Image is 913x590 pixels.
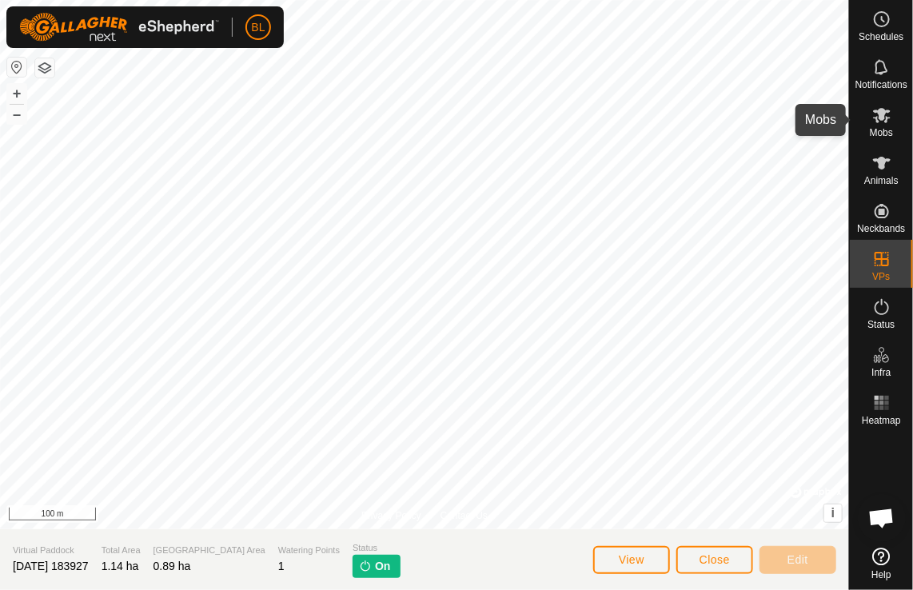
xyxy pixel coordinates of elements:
a: Privacy Policy [361,508,421,523]
span: Heatmap [862,416,901,425]
span: Help [871,570,891,580]
span: Animals [864,176,899,185]
button: Edit [760,546,836,574]
span: i [831,506,835,520]
span: Infra [871,368,891,377]
span: 0.89 ha [153,560,191,572]
a: Open chat [858,494,906,542]
span: Virtual Paddock [13,544,89,557]
span: Neckbands [857,224,905,233]
span: Total Area [102,544,141,557]
span: BL [251,19,265,36]
img: turn-on [359,560,372,572]
span: [GEOGRAPHIC_DATA] Area [153,544,265,557]
span: On [375,558,390,575]
button: Reset Map [7,58,26,77]
span: Watering Points [278,544,340,557]
button: Map Layers [35,58,54,78]
span: [DATE] 183927 [13,560,89,572]
button: i [824,504,842,522]
span: 1.14 ha [102,560,139,572]
span: Status [353,541,400,555]
span: Status [867,320,895,329]
a: Help [850,541,913,586]
button: – [7,105,26,124]
span: VPs [872,272,890,281]
span: Mobs [870,128,893,138]
img: Gallagher Logo [19,13,219,42]
span: View [619,553,644,566]
span: Edit [787,553,808,566]
a: Contact Us [441,508,488,523]
button: View [593,546,670,574]
span: Close [700,553,730,566]
span: Notifications [855,80,907,90]
button: + [7,84,26,103]
span: 1 [278,560,285,572]
button: Close [676,546,753,574]
span: Schedules [859,32,903,42]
